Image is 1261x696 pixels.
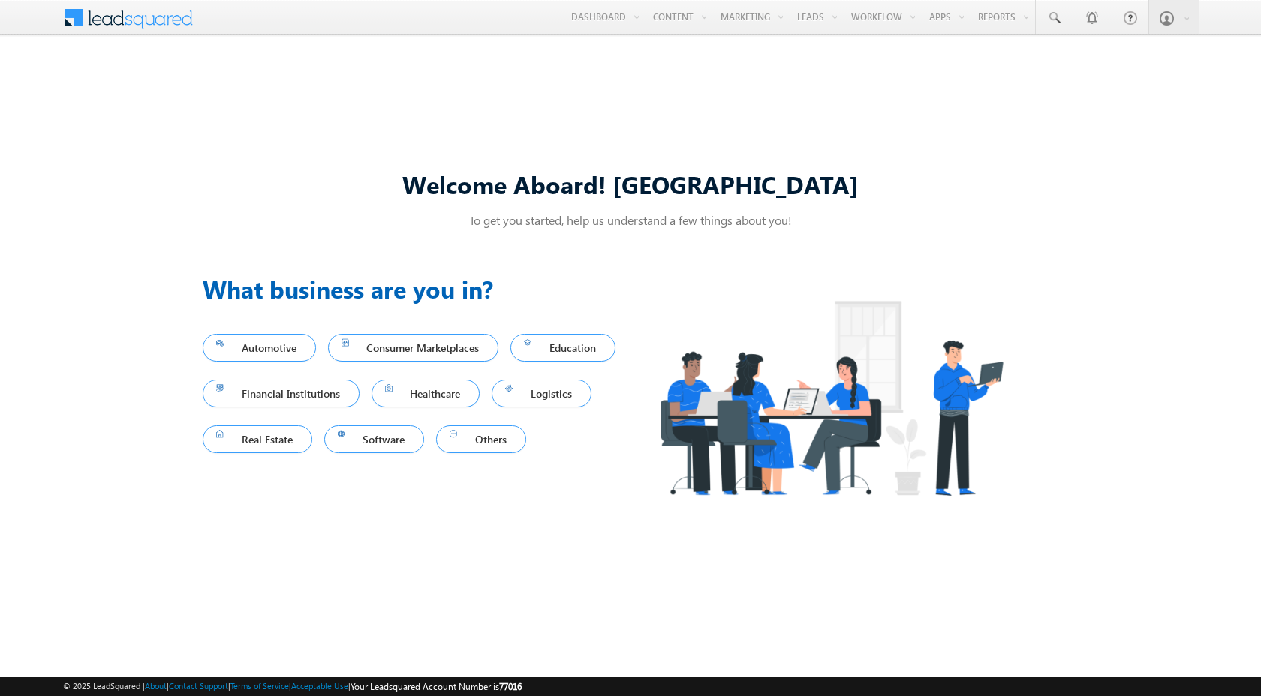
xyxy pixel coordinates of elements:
span: © 2025 LeadSquared | | | | | [63,679,522,694]
span: Your Leadsquared Account Number is [351,681,522,692]
img: Industry.png [630,271,1031,525]
a: About [145,681,167,691]
span: Real Estate [216,429,299,449]
span: Logistics [505,383,578,403]
a: Contact Support [169,681,228,691]
span: Consumer Marketplaces [342,337,486,358]
span: Others [450,429,513,449]
h3: What business are you in? [203,271,630,307]
span: Healthcare [385,383,467,403]
span: Financial Institutions [216,383,346,403]
p: To get you started, help us understand a few things about you! [203,212,1058,228]
a: Terms of Service [230,681,289,691]
span: Software [338,429,411,449]
span: Education [524,337,602,358]
div: Welcome Aboard! [GEOGRAPHIC_DATA] [203,168,1058,200]
span: Automotive [216,337,302,358]
a: Acceptable Use [291,681,348,691]
span: 77016 [499,681,522,692]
